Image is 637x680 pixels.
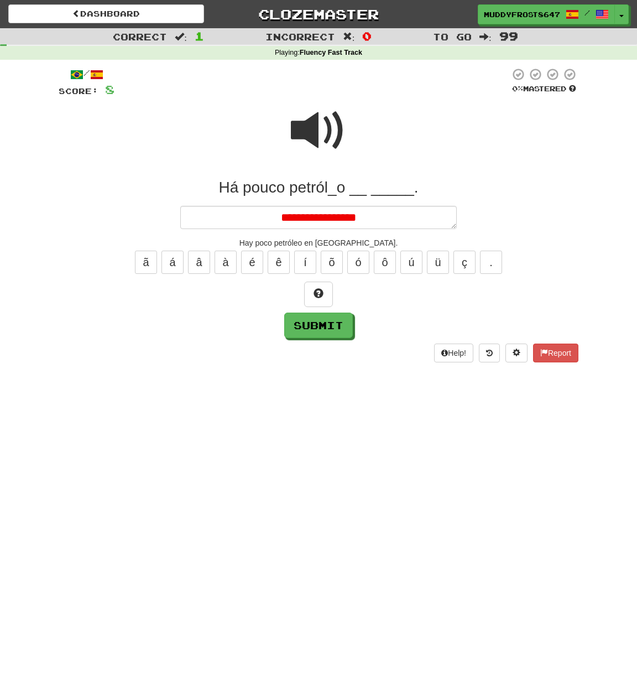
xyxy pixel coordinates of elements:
button: . [480,251,502,274]
button: Round history (alt+y) [479,344,500,362]
a: MuddyFrost8647 / [478,4,615,24]
strong: Fluency Fast Track [300,49,362,56]
span: : [343,32,355,41]
a: Clozemaster [221,4,416,24]
span: 99 [499,29,518,43]
button: ê [268,251,290,274]
button: ç [453,251,476,274]
button: á [161,251,184,274]
button: Help! [434,344,473,362]
button: í [294,251,316,274]
button: ü [427,251,449,274]
span: Score: [59,86,98,96]
span: To go [433,31,472,42]
button: ú [400,251,422,274]
button: â [188,251,210,274]
button: é [241,251,263,274]
button: ô [374,251,396,274]
span: 1 [195,29,204,43]
span: : [479,32,492,41]
span: Incorrect [265,31,335,42]
div: Hay poco petróleo en [GEOGRAPHIC_DATA]. [59,237,578,248]
button: ó [347,251,369,274]
span: 0 [362,29,372,43]
span: : [175,32,187,41]
div: Mastered [510,84,578,94]
button: Hint! [304,282,333,307]
span: 8 [105,82,114,96]
span: Correct [113,31,167,42]
span: / [584,9,590,17]
button: õ [321,251,343,274]
a: Dashboard [8,4,204,23]
button: à [215,251,237,274]
span: 0 % [512,84,523,93]
button: Report [533,344,578,362]
div: / [59,68,114,81]
button: Submit [284,313,353,338]
button: ã [135,251,157,274]
div: Há pouco petról_o __ _____. [59,178,578,198]
span: MuddyFrost8647 [484,9,560,19]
